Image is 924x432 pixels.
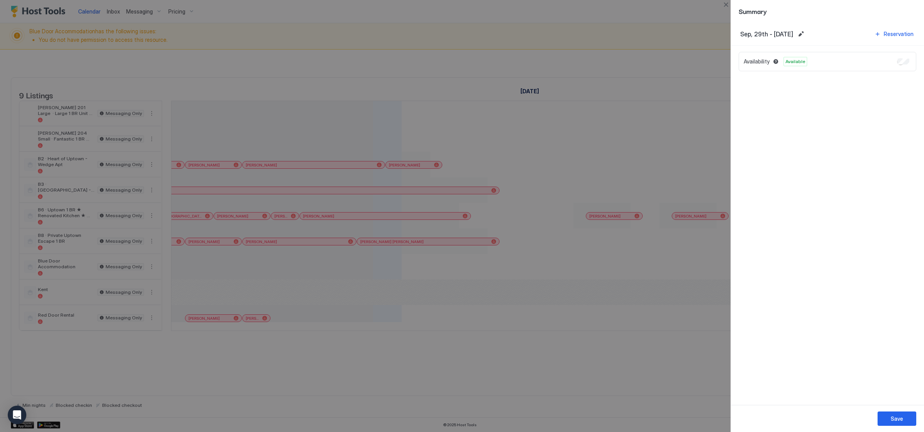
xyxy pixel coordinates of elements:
[740,30,793,38] span: Sep, 29th - [DATE]
[884,30,914,38] div: Reservation
[771,57,780,66] button: Blocked dates override all pricing rules and remain unavailable until manually unblocked
[796,29,806,39] button: Edit date range
[8,406,26,424] div: Open Intercom Messenger
[785,58,805,65] span: Available
[739,6,916,16] span: Summary
[891,415,903,423] div: Save
[878,411,916,426] button: Save
[873,29,915,39] button: Reservation
[744,58,770,65] span: Availability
